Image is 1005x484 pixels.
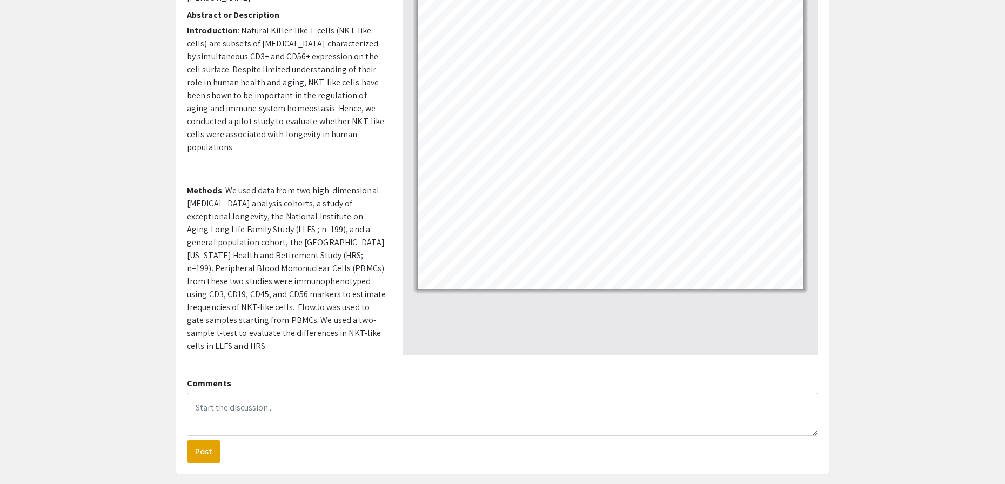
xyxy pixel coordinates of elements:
button: Post [187,440,220,463]
h2: Comments [187,378,818,388]
h2: Abstract or Description [187,10,386,20]
span: : Natural Killer-like T cells (NKT-like cells) are subsets of [MEDICAL_DATA] characterized by sim... [187,25,384,153]
iframe: Chat [8,435,46,476]
strong: Introduction [187,25,238,36]
span: : We used data from two high-dimensional [MEDICAL_DATA] analysis cohorts, a study of exceptional ... [187,185,386,352]
strong: Methods [187,185,222,196]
